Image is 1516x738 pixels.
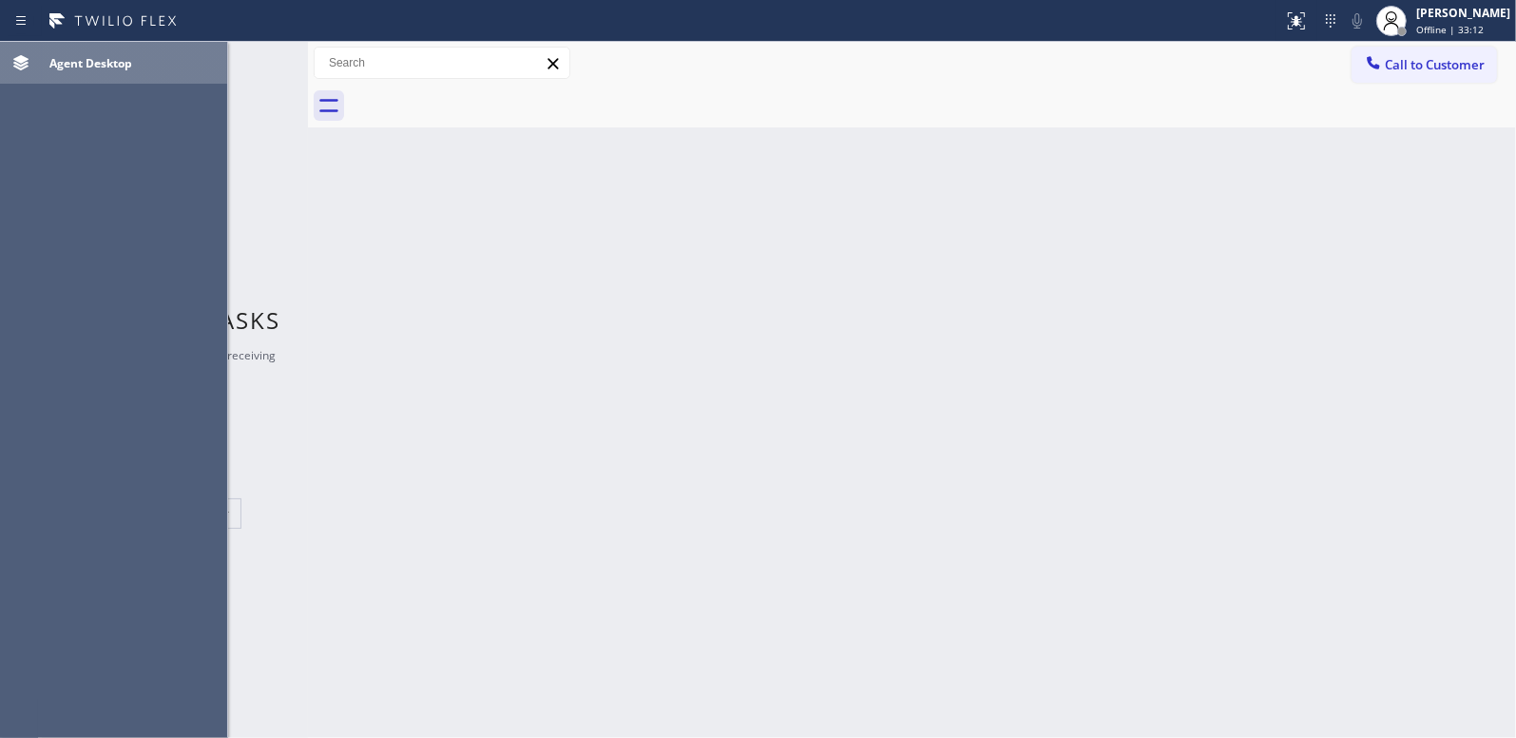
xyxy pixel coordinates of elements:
[1385,56,1485,73] span: Call to Customer
[1352,47,1497,83] button: Call to Customer
[315,48,569,78] input: Search
[49,55,132,71] span: Agent Desktop
[1416,5,1510,21] div: [PERSON_NAME]
[1416,23,1484,36] span: Offline | 33:12
[1344,8,1371,34] button: Mute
